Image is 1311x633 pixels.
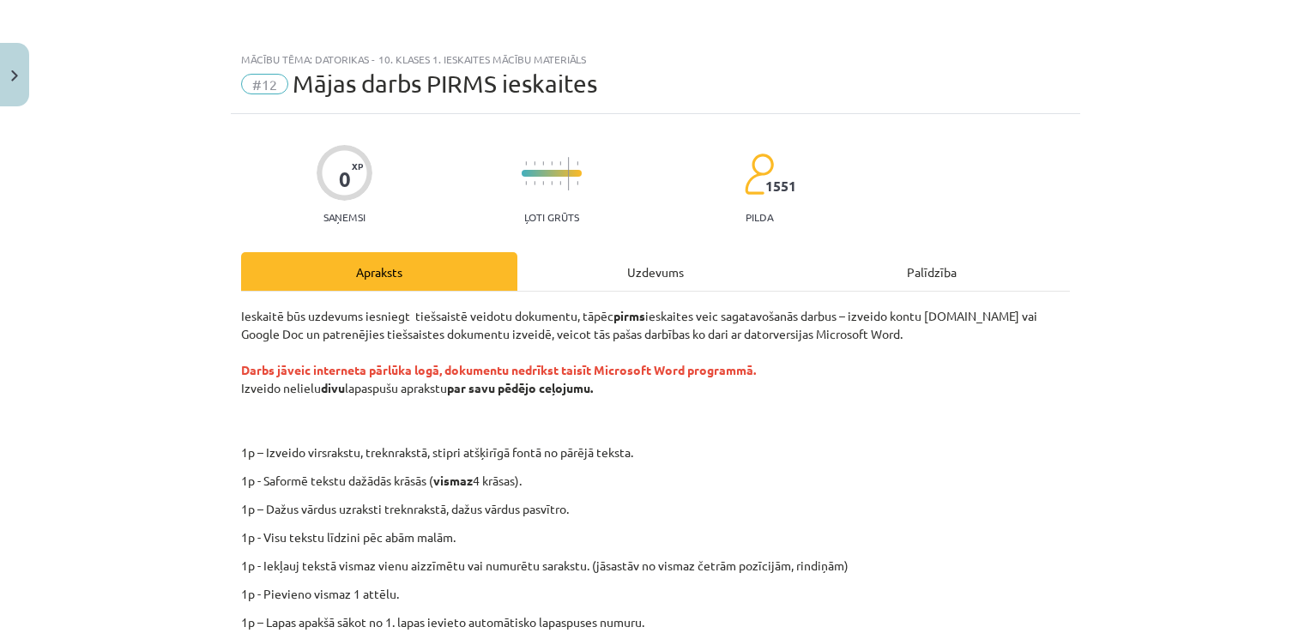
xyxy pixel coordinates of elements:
img: icon-short-line-57e1e144782c952c97e751825c79c345078a6d821885a25fce030b3d8c18986b.svg [559,181,561,185]
img: icon-short-line-57e1e144782c952c97e751825c79c345078a6d821885a25fce030b3d8c18986b.svg [534,181,535,185]
strong: divu [321,380,345,395]
span: 1551 [765,178,796,194]
p: Ļoti grūts [524,211,579,223]
p: 1p - Visu tekstu līdzini pēc abām malām. [241,528,1070,546]
p: 1p – Lapas apakšā sākot no 1. lapas ievieto automātisko lapaspuses numuru. [241,613,1070,631]
p: 1p - Iekļauj tekstā vismaz vienu aizzīmētu vai numurētu sarakstu. (jāsastāv no vismaz četrām pozī... [241,557,1070,575]
strong: vismaz [433,473,473,488]
img: icon-long-line-d9ea69661e0d244f92f715978eff75569469978d946b2353a9bb055b3ed8787d.svg [568,157,570,190]
p: 1p - Pievieno vismaz 1 attēlu. [241,585,1070,603]
img: icon-short-line-57e1e144782c952c97e751825c79c345078a6d821885a25fce030b3d8c18986b.svg [542,161,544,166]
img: icon-short-line-57e1e144782c952c97e751825c79c345078a6d821885a25fce030b3d8c18986b.svg [551,161,553,166]
div: Palīdzība [794,252,1070,291]
p: 1p - Saformē tekstu dažādās krāsās ( 4 krāsas). [241,472,1070,490]
p: Ieskaitē būs uzdevums iesniegt tiešsaistē veidotu dokumentu, tāpēc ieskaites veic sagatavošanās d... [241,307,1070,433]
img: icon-short-line-57e1e144782c952c97e751825c79c345078a6d821885a25fce030b3d8c18986b.svg [534,161,535,166]
span: Mājas darbs PIRMS ieskaites [293,69,597,98]
div: 0 [339,167,351,191]
img: icon-short-line-57e1e144782c952c97e751825c79c345078a6d821885a25fce030b3d8c18986b.svg [525,161,527,166]
img: icon-short-line-57e1e144782c952c97e751825c79c345078a6d821885a25fce030b3d8c18986b.svg [559,161,561,166]
p: 1p – Dažus vārdus uzraksti treknrakstā, dažus vārdus pasvītro. [241,500,1070,518]
img: icon-short-line-57e1e144782c952c97e751825c79c345078a6d821885a25fce030b3d8c18986b.svg [551,181,553,185]
div: Apraksts [241,252,517,291]
span: XP [352,161,363,171]
img: icon-short-line-57e1e144782c952c97e751825c79c345078a6d821885a25fce030b3d8c18986b.svg [577,161,578,166]
img: icon-close-lesson-0947bae3869378f0d4975bcd49f059093ad1ed9edebbc8119c70593378902aed.svg [11,70,18,81]
img: icon-short-line-57e1e144782c952c97e751825c79c345078a6d821885a25fce030b3d8c18986b.svg [542,181,544,185]
p: Saņemsi [317,211,372,223]
strong: pirms [613,308,645,323]
div: Mācību tēma: Datorikas - 10. klases 1. ieskaites mācību materiāls [241,53,1070,65]
strong: par savu pēdējo ceļojumu. [447,380,593,395]
img: icon-short-line-57e1e144782c952c97e751825c79c345078a6d821885a25fce030b3d8c18986b.svg [525,181,527,185]
div: Uzdevums [517,252,794,291]
p: 1p – Izveido virsrakstu, treknrakstā, stipri atšķirīgā fontā no pārējā teksta. [338,443,1086,461]
strong: Darbs jāveic interneta pārlūka logā, dokumentu nedrīkst taisīt Microsoft Word programmā. [241,362,756,377]
img: icon-short-line-57e1e144782c952c97e751825c79c345078a6d821885a25fce030b3d8c18986b.svg [577,181,578,185]
span: #12 [241,74,288,94]
img: students-c634bb4e5e11cddfef0936a35e636f08e4e9abd3cc4e673bd6f9a4125e45ecb1.svg [744,153,774,196]
p: pilda [746,211,773,223]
